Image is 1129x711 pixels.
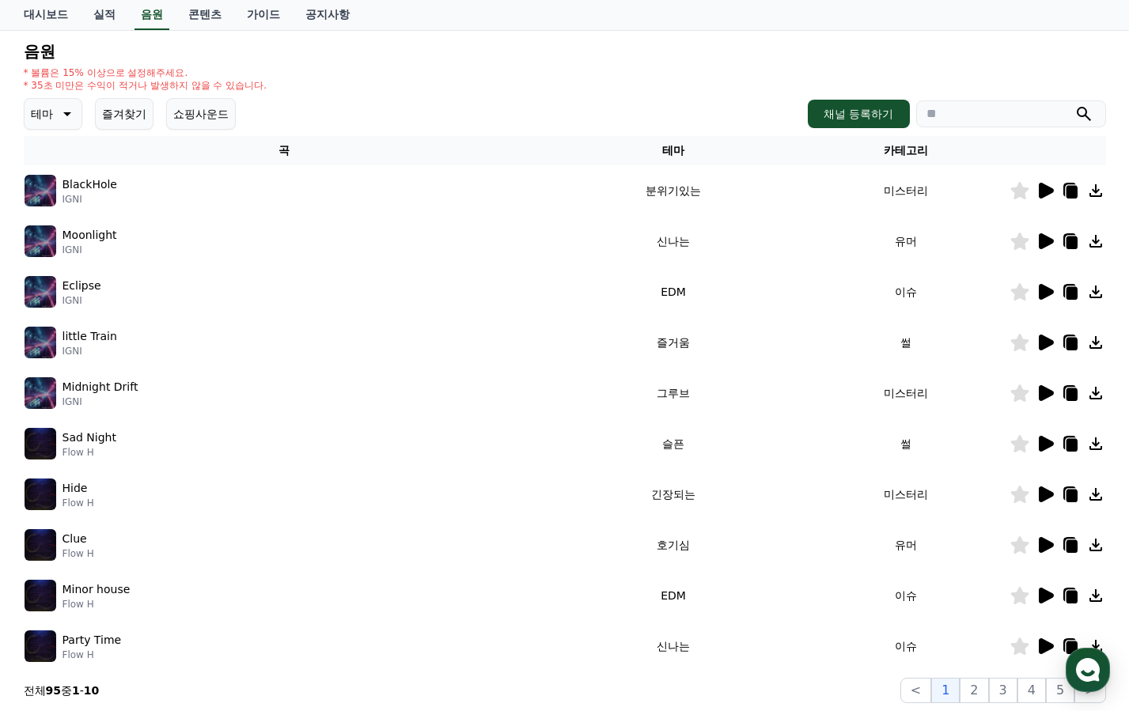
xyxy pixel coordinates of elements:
p: Flow H [63,547,94,560]
p: Midnight Drift [63,379,138,395]
p: BlackHole [63,176,117,193]
th: 테마 [544,136,801,165]
img: music [25,630,56,662]
strong: 1 [72,684,80,697]
p: Clue [63,531,87,547]
img: music [25,377,56,409]
img: music [25,580,56,611]
td: 미스터리 [802,469,1010,520]
img: music [25,478,56,510]
td: 이슈 [802,570,1010,621]
p: IGNI [63,294,101,307]
button: 테마 [24,98,82,130]
span: 홈 [50,525,59,538]
td: 긴장되는 [544,469,801,520]
td: 미스터리 [802,368,1010,418]
p: IGNI [63,193,117,206]
a: 대화 [104,501,204,541]
a: 설정 [204,501,304,541]
td: 미스터리 [802,165,1010,216]
button: 5 [1046,678,1074,703]
span: 대화 [145,526,164,539]
td: EDM [544,267,801,317]
p: Moonlight [63,227,117,244]
a: 홈 [5,501,104,541]
p: * 35초 미만은 수익이 적거나 발생하지 않을 수 있습니다. [24,79,267,92]
p: 전체 중 - [24,683,100,698]
button: 2 [960,678,988,703]
p: little Train [63,328,117,345]
button: 즐겨찾기 [95,98,153,130]
p: * 볼륨은 15% 이상으로 설정해주세요. [24,66,267,79]
h4: 음원 [24,43,1106,60]
p: Flow H [63,497,94,509]
td: 이슈 [802,621,1010,671]
button: < [900,678,931,703]
p: Flow H [63,446,116,459]
p: Sad Night [63,429,116,446]
button: 쇼핑사운드 [166,98,236,130]
button: 채널 등록하기 [808,100,909,128]
td: EDM [544,570,801,621]
p: Flow H [63,598,131,611]
th: 곡 [24,136,545,165]
td: 썰 [802,317,1010,368]
td: 분위기있는 [544,165,801,216]
p: Minor house [63,581,131,598]
p: IGNI [63,244,117,256]
p: Hide [63,480,88,497]
td: 슬픈 [544,418,801,469]
td: 썰 [802,418,1010,469]
button: 3 [989,678,1017,703]
span: 설정 [244,525,263,538]
td: 유머 [802,520,1010,570]
strong: 95 [46,684,61,697]
strong: 10 [84,684,99,697]
td: 신나는 [544,216,801,267]
p: 테마 [31,103,53,125]
img: music [25,529,56,561]
p: IGNI [63,345,117,357]
button: 4 [1017,678,1046,703]
p: Flow H [63,649,122,661]
img: music [25,327,56,358]
img: music [25,428,56,460]
td: 그루브 [544,368,801,418]
button: 1 [931,678,960,703]
p: Party Time [63,632,122,649]
p: Eclipse [63,278,101,294]
td: 유머 [802,216,1010,267]
td: 호기심 [544,520,801,570]
img: music [25,225,56,257]
img: music [25,175,56,206]
td: 이슈 [802,267,1010,317]
th: 카테고리 [802,136,1010,165]
td: 즐거움 [544,317,801,368]
p: IGNI [63,395,138,408]
td: 신나는 [544,621,801,671]
img: music [25,276,56,308]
